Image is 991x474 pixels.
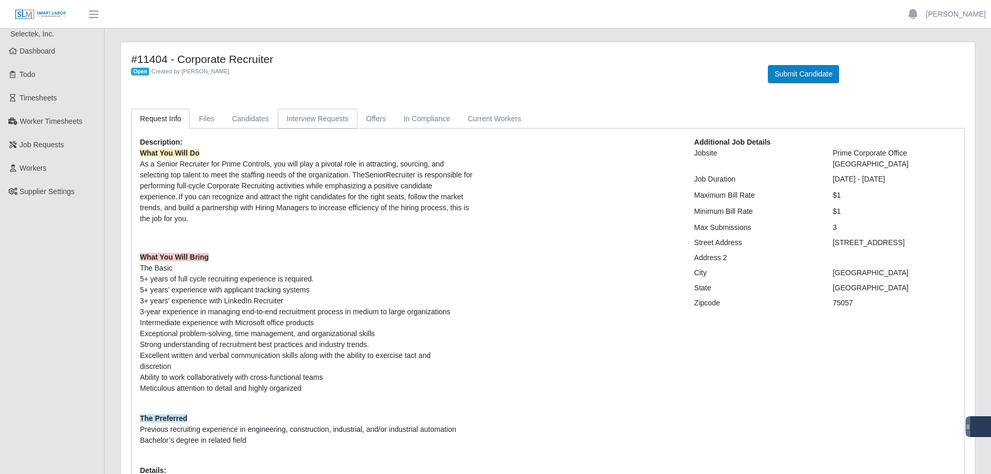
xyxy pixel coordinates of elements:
span: Timesheets [20,94,57,102]
div: $1 [825,206,963,217]
p: The Basic 5+ years of full cycle recruiting experience is required. 5+ years’ experience with app... [140,252,678,405]
div: Max Submissions [686,222,825,233]
b: Description: [140,138,183,146]
div: Zipcode [686,298,825,309]
a: Files [190,109,223,129]
a: Candidates [223,109,278,129]
div: [GEOGRAPHIC_DATA] [825,283,963,293]
span: Dashboard [20,47,56,55]
span: Selectek, Inc. [10,30,54,38]
strong: What You Will Do [140,149,199,157]
div: 3 [825,222,963,233]
div: [STREET_ADDRESS] [825,237,963,248]
p: Previous recruiting experience in engineering, construction, industrial, and/or industrial automa... [140,413,678,446]
div: 75057 [825,298,963,309]
div: $1 [825,190,963,201]
strong: The Preferred [140,414,187,422]
div: Address 2 [686,252,825,263]
span: Workers [20,164,47,172]
a: Request Info [131,109,190,129]
span: Todo [20,70,35,79]
span: Open [131,68,149,76]
a: In Compliance [395,109,459,129]
strong: What You Will Bring [140,253,209,261]
span: Supplier Settings [20,187,75,196]
a: Offers [357,109,395,129]
img: SLM Logo [15,9,67,20]
a: Interview Requests [278,109,357,129]
b: Additional Job Details [694,138,770,146]
span: Worker Timesheets [20,117,82,125]
div: Jobsite [686,148,825,170]
div: City [686,267,825,278]
div: Prime Corporate Office [GEOGRAPHIC_DATA] [825,148,963,170]
div: Job Duration [686,174,825,185]
span: Created by [PERSON_NAME] [151,68,229,74]
div: [GEOGRAPHIC_DATA] [825,267,963,278]
div: Minimum Bill Rate [686,206,825,217]
div: Street Address [686,237,825,248]
div: Maximum Bill Rate [686,190,825,201]
a: Current Workers [459,109,530,129]
h4: #11404 - Corporate Recruiter [131,53,752,66]
span: As a Senior Recruiter for Prime Controls, you will play a pivotal role in attracting, sourcing, a... [140,149,472,223]
div: [DATE] - [DATE] [825,174,963,185]
span: Job Requests [20,140,65,149]
div: State [686,283,825,293]
button: Submit Candidate [768,65,839,83]
a: [PERSON_NAME] [926,9,986,20]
